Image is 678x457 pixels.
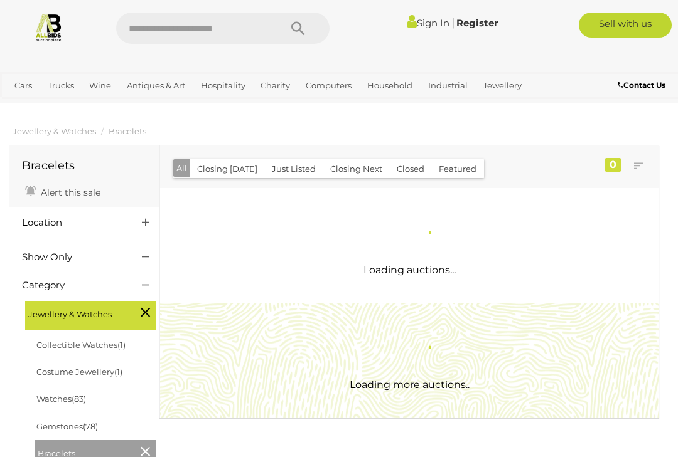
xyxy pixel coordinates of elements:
button: Featured [431,159,484,179]
a: Trucks [43,75,79,96]
a: Sell with us [579,13,672,38]
a: Bracelets [109,126,146,136]
button: Closing Next [323,159,390,179]
span: (1) [114,367,122,377]
a: Jewellery & Watches [13,126,96,136]
button: Closed [389,159,432,179]
a: Sports [49,96,85,117]
a: Sign In [407,17,449,29]
a: Cars [9,75,37,96]
a: Industrial [423,75,473,96]
a: Alert this sale [22,182,104,201]
a: Watches(83) [36,394,86,404]
span: | [451,16,455,29]
button: Just Listed [264,159,323,179]
img: Allbids.com.au [34,13,63,42]
a: Wine [84,75,116,96]
a: Collectible Watches(1) [36,340,126,350]
span: Jewellery & Watches [28,304,122,322]
span: Alert this sale [38,187,100,198]
h4: Location [22,218,123,228]
a: Antiques & Art [122,75,190,96]
a: Costume Jewellery(1) [36,367,122,377]
a: Jewellery [478,75,527,96]
a: Contact Us [618,78,669,92]
b: Contact Us [618,80,665,90]
button: All [173,159,190,177]
a: [GEOGRAPHIC_DATA] [90,96,189,117]
h1: Bracelets [22,160,147,172]
span: Loading auctions... [363,264,456,276]
a: Hospitality [196,75,250,96]
a: Gemstones(78) [36,421,98,431]
h4: Show Only [22,252,123,263]
span: (1) [117,340,126,350]
a: Register [456,17,498,29]
span: Loading more auctions.. [350,379,470,391]
h4: Category [22,280,123,291]
span: (78) [83,421,98,431]
a: Computers [301,75,357,96]
button: Search [267,13,330,44]
a: Office [9,96,43,117]
button: Closing [DATE] [190,159,265,179]
div: 0 [605,158,621,172]
a: Household [362,75,417,96]
span: (83) [72,394,86,404]
a: Charity [256,75,295,96]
